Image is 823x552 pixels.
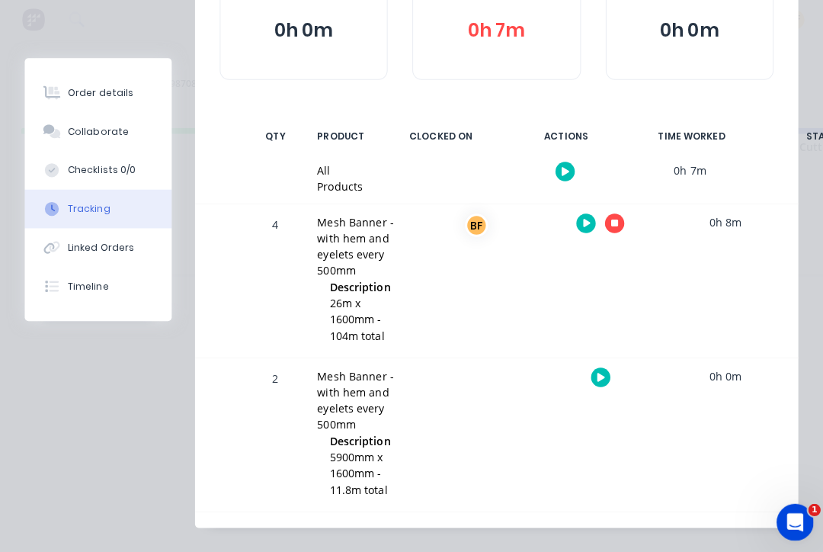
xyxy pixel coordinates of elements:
[30,267,175,305] button: Timeline
[239,19,372,48] button: 0h 0m
[630,122,745,154] div: TIME WORKED
[331,295,385,342] span: 26m x 1600mm - 104m total
[319,163,363,195] div: All Products
[319,366,399,430] div: Mesh Banner - with hem and eyelets every 500mm
[30,114,175,152] button: Collaborate
[73,279,114,293] div: Timeline
[507,122,621,154] div: ACTIONS
[73,88,138,102] div: Order details
[664,357,778,391] div: 0h 0m
[331,278,391,294] span: Description
[30,229,175,267] button: Linked Orders
[619,19,752,48] button: 0h 0m
[428,19,562,48] button: 0h 7m
[30,191,175,229] button: Tracking
[383,122,498,154] div: CLOCKED ON
[255,122,300,154] div: QTY
[73,127,133,140] div: Collaborate
[664,205,778,239] div: 0h 8m
[771,500,808,537] iframe: Intercom live chat
[73,165,140,178] div: Checklists 0/0
[255,207,300,356] div: 4
[331,430,391,446] span: Description
[30,76,175,114] button: Order details
[331,447,388,493] span: 5900mm x 1600mm - 11.8m total
[802,500,815,512] span: 1
[309,122,374,154] div: PRODUCT
[464,214,487,237] div: BF
[73,241,139,255] div: Linked Orders
[319,214,399,278] div: Mesh Banner - with hem and eyelets every 500mm
[73,203,115,217] div: Tracking
[629,154,743,188] div: 0h 7m
[255,359,300,508] div: 2
[30,152,175,191] button: Checklists 0/0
